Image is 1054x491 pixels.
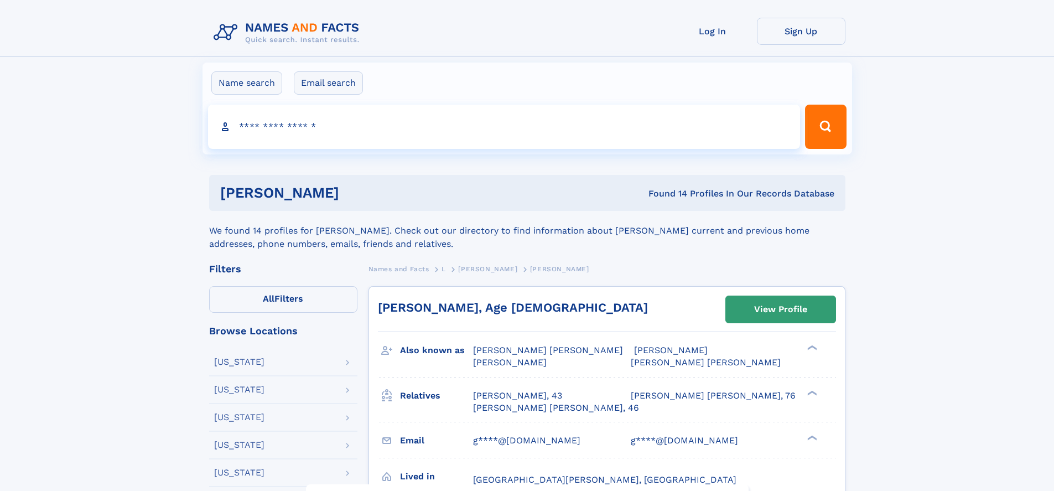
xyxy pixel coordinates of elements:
div: [US_STATE] [214,468,264,477]
div: [US_STATE] [214,413,264,422]
span: L [442,265,446,273]
span: [PERSON_NAME] [473,357,547,368]
button: Search Button [805,105,846,149]
div: Found 14 Profiles In Our Records Database [494,188,834,200]
label: Email search [294,71,363,95]
h1: [PERSON_NAME] [220,186,494,200]
div: ❯ [804,389,818,396]
a: Sign Up [757,18,845,45]
a: Log In [668,18,757,45]
div: We found 14 profiles for [PERSON_NAME]. Check out our directory to find information about [PERSON... [209,211,845,251]
span: [PERSON_NAME] [530,265,589,273]
input: search input [208,105,801,149]
a: [PERSON_NAME], 43 [473,390,562,402]
div: [US_STATE] [214,441,264,449]
span: [PERSON_NAME] [634,345,708,355]
div: Browse Locations [209,326,357,336]
span: All [263,293,274,304]
span: [PERSON_NAME] [PERSON_NAME] [631,357,781,368]
label: Filters [209,286,357,313]
div: [US_STATE] [214,358,264,366]
a: [PERSON_NAME] [PERSON_NAME], 46 [473,402,639,414]
h3: Relatives [400,386,473,405]
span: [GEOGRAPHIC_DATA][PERSON_NAME], [GEOGRAPHIC_DATA] [473,474,736,485]
a: View Profile [726,296,835,323]
span: [PERSON_NAME] [458,265,517,273]
div: Filters [209,264,357,274]
h3: Email [400,431,473,450]
a: [PERSON_NAME] [458,262,517,276]
a: [PERSON_NAME], Age [DEMOGRAPHIC_DATA] [378,301,648,314]
a: Names and Facts [368,262,429,276]
a: L [442,262,446,276]
div: View Profile [754,297,807,322]
img: Logo Names and Facts [209,18,368,48]
div: [US_STATE] [214,385,264,394]
span: [PERSON_NAME] [PERSON_NAME] [473,345,623,355]
a: [PERSON_NAME] [PERSON_NAME], 76 [631,390,796,402]
div: ❯ [804,434,818,441]
label: Name search [211,71,282,95]
div: ❯ [804,344,818,352]
h3: Also known as [400,341,473,360]
h3: Lived in [400,467,473,486]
